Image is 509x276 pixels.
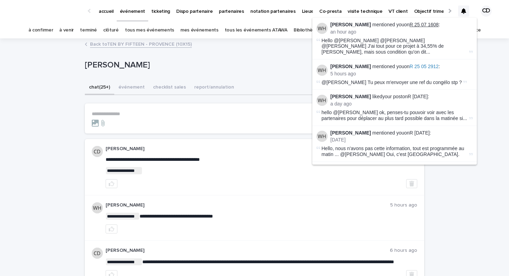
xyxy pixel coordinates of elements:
[225,22,287,38] a: tous les événements ATAWA
[14,4,81,18] img: Ls34BcGeRexTGTNfXpUC
[85,81,114,95] button: chat (25+)
[330,29,473,35] p: an hour ago
[322,38,468,55] span: Hello @[PERSON_NAME] @[PERSON_NAME] @[PERSON_NAME] J'ai tout pour ce projet à 34,55% de [PERSON_N...
[106,224,117,233] button: like this post
[481,6,492,17] div: CD
[85,60,370,70] p: [PERSON_NAME]
[59,22,74,38] a: à venir
[330,130,473,136] p: mentioned you on :
[316,23,328,34] img: William Hearsey
[180,22,218,38] a: mes événements
[410,22,439,27] a: R 25 07 1608
[330,64,371,69] strong: [PERSON_NAME]
[80,22,97,38] a: terminé
[330,94,473,100] p: liked your post on R [DATE] :
[106,179,117,188] button: like this post
[106,146,390,152] p: [PERSON_NAME]
[330,94,371,99] strong: [PERSON_NAME]
[322,80,462,85] span: @[PERSON_NAME] Tu peux m'envoyer une ref du congélo stp ?
[390,248,417,254] p: 6 hours ago
[106,202,390,208] p: [PERSON_NAME]
[330,22,473,28] p: mentioned you on :
[125,22,174,38] a: tous mes événements
[322,146,464,157] span: Hello, nous n'avons pas cette information, tout est programmée au matin ... @[PERSON_NAME] Oui, c...
[114,81,149,95] button: événement
[330,22,371,27] strong: [PERSON_NAME]
[322,110,468,121] span: hello @[PERSON_NAME] ok, penses-tu pouvoir voir avec les partenaires pour déplacer au plus tard p...
[316,131,328,142] img: William Hearsey
[90,40,192,48] a: Back toTEN BY FIFTEEN - PROVENCE (10X15)
[410,64,439,69] span: R 25 05 2912
[330,137,473,143] p: [DATE]
[28,22,53,38] a: à confirmer
[330,101,473,107] p: a day ago
[149,81,190,95] button: checklist sales
[294,22,328,38] a: Bibliothèque 3D
[410,130,430,136] a: R [DATE]
[406,179,417,188] button: Delete post
[316,65,328,76] img: William Hearsey
[390,202,417,208] p: 5 hours ago
[330,130,371,136] strong: [PERSON_NAME]
[316,95,328,106] img: William Hearsey
[103,22,119,38] a: clôturé
[106,248,390,254] p: [PERSON_NAME]
[330,71,473,77] p: 5 hours ago
[330,64,473,70] p: mentioned you on :
[190,81,238,95] button: report/annulation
